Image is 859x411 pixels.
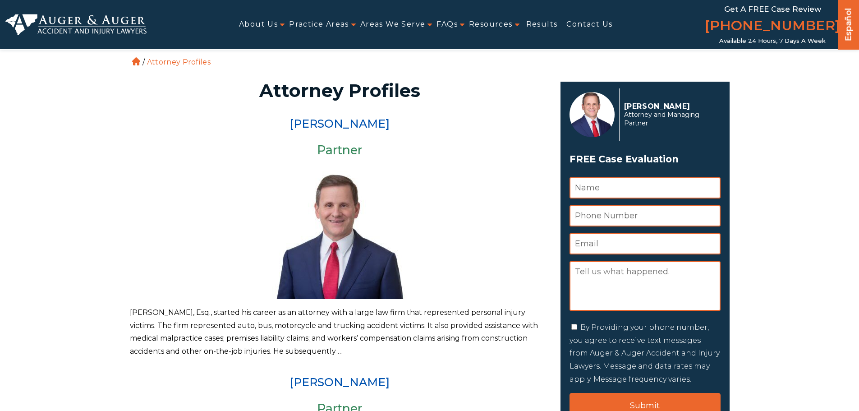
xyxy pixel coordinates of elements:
[272,164,407,299] img: Herbert Auger
[719,37,826,45] span: Available 24 Hours, 7 Days a Week
[145,58,213,66] li: Attorney Profiles
[132,57,140,65] a: Home
[135,82,544,100] h1: Attorney Profiles
[570,323,720,383] label: By Providing your phone number, you agree to receive text messages from Auger & Auger Accident an...
[624,102,716,111] p: [PERSON_NAME]
[570,151,721,168] h3: FREE Case Evaluation
[526,14,558,35] a: Results
[570,233,721,254] input: Email
[469,14,513,35] a: Resources
[570,92,615,137] img: Herbert Auger
[5,14,147,36] img: Auger & Auger Accident and Injury Lawyers Logo
[289,14,349,35] a: Practice Areas
[705,16,840,37] a: [PHONE_NUMBER]
[570,177,721,199] input: Name
[239,14,278,35] a: About Us
[724,5,821,14] span: Get a FREE Case Review
[570,205,721,226] input: Phone Number
[624,111,716,128] span: Attorney and Managing Partner
[289,375,390,389] a: [PERSON_NAME]
[130,306,550,358] p: [PERSON_NAME], Esq., started his career as an attorney with a large law firm that represented per...
[566,14,612,35] a: Contact Us
[360,14,426,35] a: Areas We Serve
[130,143,550,157] h3: Partner
[289,117,390,130] a: [PERSON_NAME]
[436,14,458,35] a: FAQs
